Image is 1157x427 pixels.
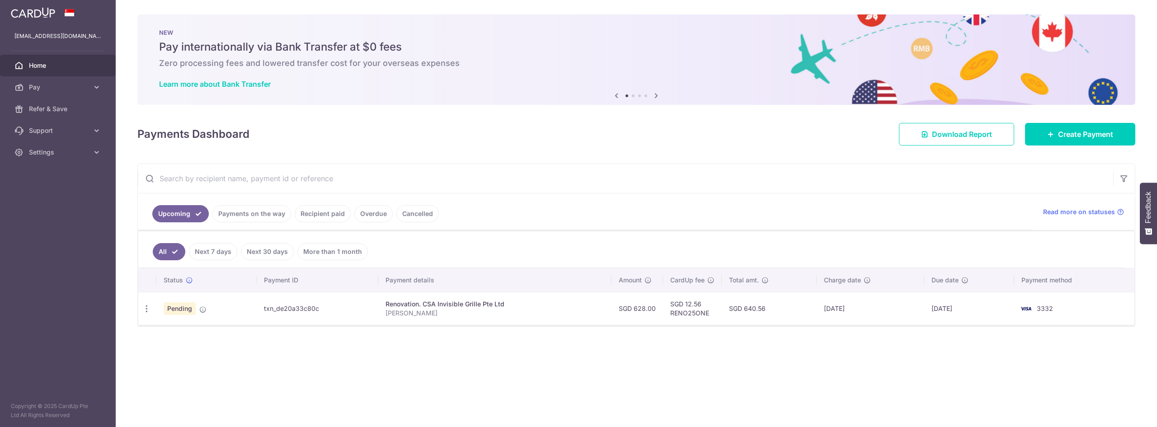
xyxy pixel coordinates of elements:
span: Settings [29,148,89,157]
span: Amount [619,276,642,285]
a: Create Payment [1025,123,1135,145]
a: Download Report [899,123,1014,145]
span: Pay [29,83,89,92]
td: [DATE] [817,292,924,325]
th: Payment ID [257,268,378,292]
td: [DATE] [924,292,1014,325]
a: All [153,243,185,260]
span: CardUp fee [670,276,705,285]
button: Feedback - Show survey [1140,183,1157,244]
th: Payment details [378,268,611,292]
img: CardUp [11,7,55,18]
a: Recipient paid [295,205,351,222]
img: Bank transfer banner [137,14,1135,105]
td: txn_de20a33c80c [257,292,378,325]
a: Next 7 days [189,243,237,260]
input: Search by recipient name, payment id or reference [138,164,1113,193]
td: SGD 640.56 [722,292,817,325]
a: Cancelled [396,205,439,222]
span: Download Report [932,129,992,140]
a: More than 1 month [297,243,368,260]
p: [EMAIL_ADDRESS][DOMAIN_NAME] [14,32,101,41]
span: 3332 [1037,305,1053,312]
span: Feedback [1144,192,1152,223]
a: Upcoming [152,205,209,222]
p: [PERSON_NAME] [386,309,604,318]
span: Read more on statuses [1043,207,1115,216]
span: Support [29,126,89,135]
td: SGD 12.56 RENO25ONE [663,292,722,325]
a: Next 30 days [241,243,294,260]
span: Pending [164,302,196,315]
h4: Payments Dashboard [137,126,249,142]
span: Home [29,61,89,70]
p: NEW [159,29,1114,36]
a: Overdue [354,205,393,222]
a: Read more on statuses [1043,207,1124,216]
h6: Zero processing fees and lowered transfer cost for your overseas expenses [159,58,1114,69]
a: Payments on the way [212,205,291,222]
span: Status [164,276,183,285]
div: Renovation. CSA Invisible Grille Pte Ltd [386,300,604,309]
img: Bank Card [1017,303,1035,314]
th: Payment method [1014,268,1134,292]
a: Learn more about Bank Transfer [159,80,271,89]
span: Total amt. [729,276,759,285]
h5: Pay internationally via Bank Transfer at $0 fees [159,40,1114,54]
span: Charge date [824,276,861,285]
span: Refer & Save [29,104,89,113]
span: Due date [931,276,959,285]
span: Create Payment [1058,129,1113,140]
td: SGD 628.00 [611,292,663,325]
